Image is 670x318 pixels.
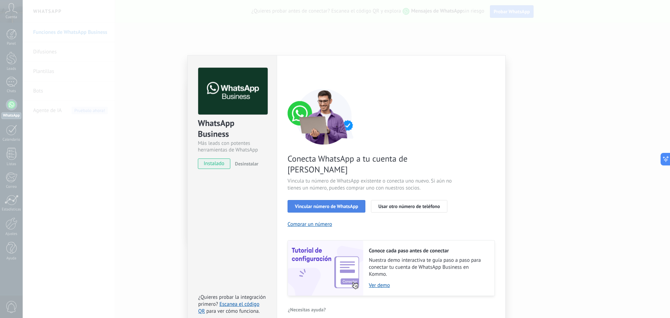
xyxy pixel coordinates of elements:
span: Nuestra demo interactiva te guía paso a paso para conectar tu cuenta de WhatsApp Business en Kommo. [369,257,487,278]
img: logo_main.png [198,68,268,115]
button: Usar otro número de teléfono [371,200,447,213]
span: Usar otro número de teléfono [378,204,440,209]
img: connect number [288,89,361,145]
h2: Conoce cada paso antes de conectar [369,247,487,254]
a: Ver demo [369,282,487,289]
button: Desinstalar [232,158,258,169]
a: Escanea el código QR [198,301,259,315]
span: para ver cómo funciona. [206,308,260,315]
span: Vincular número de WhatsApp [295,204,358,209]
span: ¿Necesitas ayuda? [288,307,326,312]
button: ¿Necesitas ayuda? [288,304,326,315]
button: Vincular número de WhatsApp [288,200,365,213]
span: Desinstalar [235,161,258,167]
button: Comprar un número [288,221,332,228]
div: WhatsApp Business [198,118,267,140]
span: instalado [198,158,230,169]
span: ¿Quieres probar la integración primero? [198,294,266,308]
span: Conecta WhatsApp a tu cuenta de [PERSON_NAME] [288,153,454,175]
div: Más leads con potentes herramientas de WhatsApp [198,140,267,153]
span: Vincula tu número de WhatsApp existente o conecta uno nuevo. Si aún no tienes un número, puedes c... [288,178,454,192]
